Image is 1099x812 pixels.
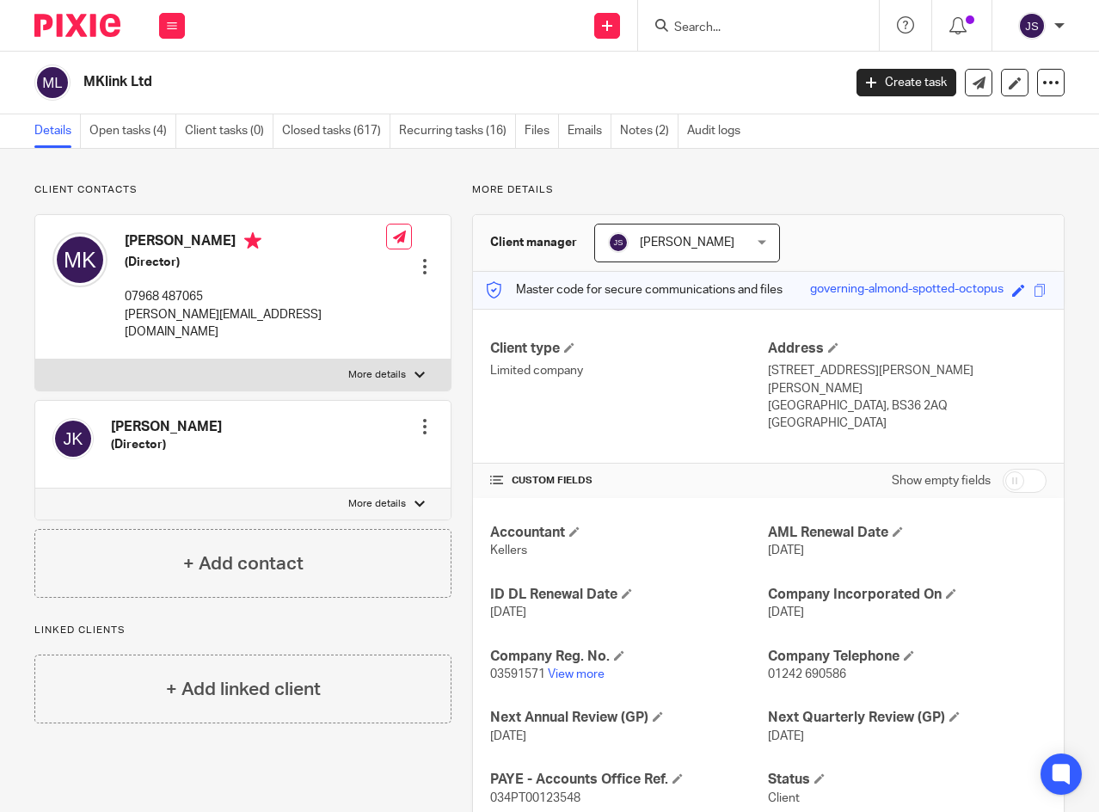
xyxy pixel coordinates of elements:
a: Audit logs [687,114,749,148]
p: Client contacts [34,183,451,197]
img: svg%3E [52,232,107,287]
p: [GEOGRAPHIC_DATA], BS36 2AQ [768,397,1047,415]
span: Kellers [490,544,527,557]
span: 034PT00123548 [490,792,580,804]
h4: Company Telephone [768,648,1047,666]
h3: Client manager [490,234,577,251]
a: Notes (2) [620,114,678,148]
a: Create task [856,69,956,96]
h4: Next Quarterly Review (GP) [768,709,1047,727]
a: Details [34,114,81,148]
h5: (Director) [111,436,222,453]
h4: PAYE - Accounts Office Ref. [490,771,769,789]
img: svg%3E [608,232,629,253]
span: Client [768,792,800,804]
img: svg%3E [52,418,94,459]
a: Files [525,114,559,148]
h4: Address [768,340,1047,358]
h2: MKlink Ltd [83,73,681,91]
h4: CUSTOM FIELDS [490,474,769,488]
h4: + Add linked client [166,676,321,703]
span: 03591571 [490,668,545,680]
h4: Company Incorporated On [768,586,1047,604]
p: More details [348,368,406,382]
p: Linked clients [34,624,451,637]
p: 07968 487065 [125,288,386,305]
img: Pixie [34,14,120,37]
span: [DATE] [768,730,804,742]
a: Open tasks (4) [89,114,176,148]
a: View more [548,668,605,680]
label: Show empty fields [892,472,991,489]
p: More details [348,497,406,511]
a: Emails [568,114,611,148]
span: [DATE] [768,606,804,618]
img: svg%3E [34,65,71,101]
h4: Client type [490,340,769,358]
p: Master code for secure communications and files [486,281,783,298]
h4: ID DL Renewal Date [490,586,769,604]
h4: + Add contact [183,551,304,577]
a: Closed tasks (617) [282,114,390,148]
h4: Next Annual Review (GP) [490,709,769,727]
span: 01242 690586 [768,668,846,680]
p: Limited company [490,362,769,379]
p: [PERSON_NAME][EMAIL_ADDRESS][DOMAIN_NAME] [125,306,386,341]
h5: (Director) [125,254,386,271]
span: [PERSON_NAME] [640,237,734,249]
input: Search [672,21,827,36]
h4: Accountant [490,524,769,542]
p: [GEOGRAPHIC_DATA] [768,415,1047,432]
span: [DATE] [490,606,526,618]
span: [DATE] [490,730,526,742]
h4: [PERSON_NAME] [125,232,386,254]
h4: AML Renewal Date [768,524,1047,542]
a: Client tasks (0) [185,114,273,148]
h4: [PERSON_NAME] [111,418,222,436]
p: More details [472,183,1065,197]
a: Recurring tasks (16) [399,114,516,148]
div: governing-almond-spotted-octopus [810,280,1004,300]
img: svg%3E [1018,12,1046,40]
i: Primary [244,232,261,249]
span: [DATE] [768,544,804,557]
h4: Company Reg. No. [490,648,769,666]
h4: Status [768,771,1047,789]
p: [STREET_ADDRESS][PERSON_NAME][PERSON_NAME] [768,362,1047,397]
